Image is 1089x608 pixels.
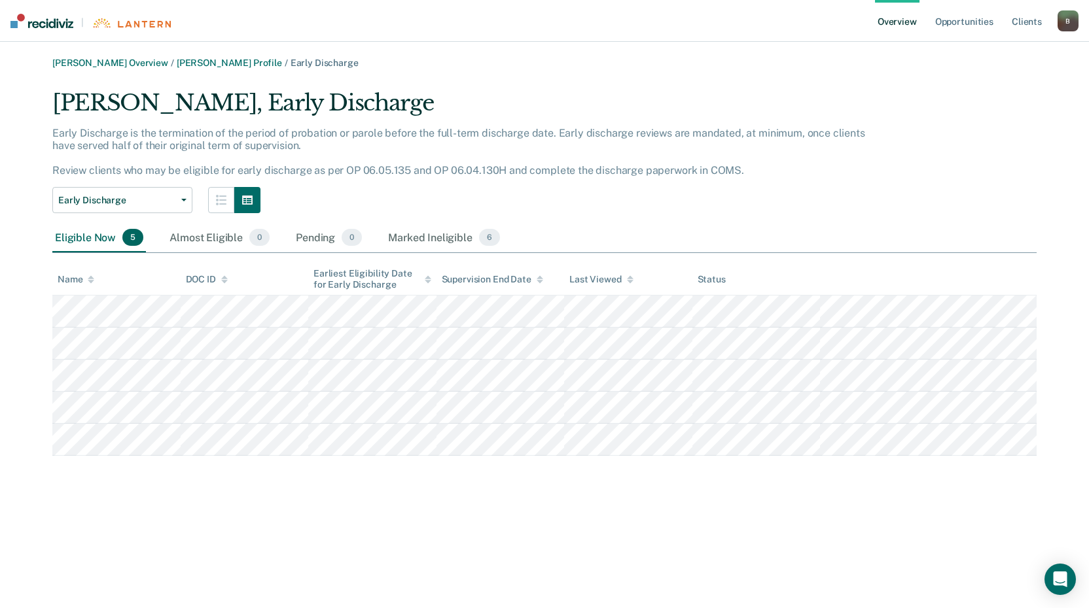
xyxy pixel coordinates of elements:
div: Marked Ineligible6 [385,224,503,252]
div: Name [58,274,94,285]
div: Earliest Eligibility Date for Early Discharge [313,268,431,290]
a: [PERSON_NAME] Profile [177,58,282,68]
img: Lantern [92,18,171,28]
span: 0 [249,229,270,246]
span: / [282,58,291,68]
a: [PERSON_NAME] Overview [52,58,168,68]
span: 6 [479,229,500,246]
div: Open Intercom Messenger [1044,564,1076,595]
span: Early Discharge [58,195,176,206]
div: DOC ID [186,274,228,285]
div: [PERSON_NAME], Early Discharge [52,90,869,127]
span: / [168,58,177,68]
a: | [10,14,171,28]
button: Early Discharge [52,187,192,213]
div: Pending0 [293,224,365,252]
div: Eligible Now5 [52,224,146,252]
img: Recidiviz [10,14,73,28]
div: Almost Eligible0 [167,224,272,252]
p: Early Discharge is the termination of the period of probation or parole before the full-term disc... [52,127,865,177]
span: | [73,17,92,28]
span: 5 [122,229,143,246]
div: Last Viewed [569,274,633,285]
div: Supervision End Date [442,274,543,285]
button: B [1058,10,1079,31]
span: Early Discharge [291,58,359,68]
span: 0 [342,229,362,246]
div: Status [698,274,726,285]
